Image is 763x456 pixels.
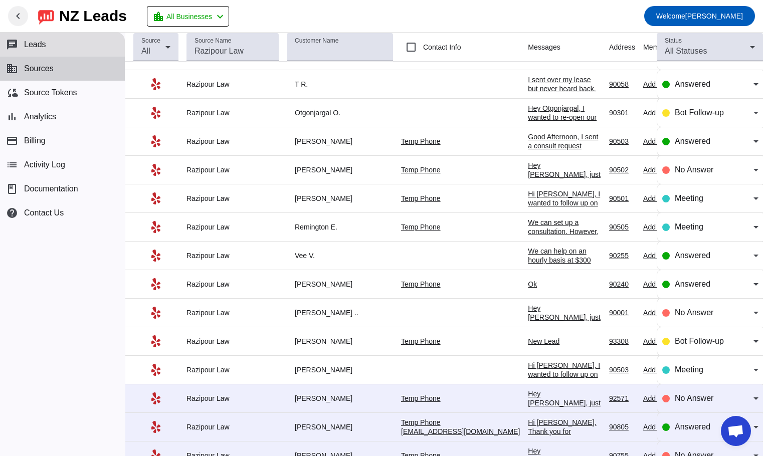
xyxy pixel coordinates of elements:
[24,40,46,49] span: Leads
[12,10,24,22] mat-icon: chevron_left
[24,136,46,145] span: Billing
[186,394,279,403] div: Razipour Law
[643,422,685,431] div: Add memo
[528,218,601,371] div: We can set up a consultation. However, it would have to be done by booking online or by phone. Th...
[6,159,18,171] mat-icon: list
[609,337,635,346] div: 93308
[721,416,751,446] div: Open chat
[643,394,685,403] div: Add memo
[24,112,56,121] span: Analytics
[401,427,520,435] a: [EMAIL_ADDRESS][DOMAIN_NAME]
[609,108,635,117] div: 90301
[401,223,441,231] a: Temp Phone
[287,337,393,346] div: [PERSON_NAME]
[609,165,635,174] div: 90502
[186,222,279,232] div: Razipour Law
[150,335,162,347] mat-icon: Yelp
[643,365,685,374] div: Add memo
[643,80,685,89] div: Add memo
[609,137,635,146] div: 90503
[186,80,279,89] div: Razipour Law
[643,337,685,346] div: Add memo
[150,392,162,404] mat-icon: Yelp
[609,251,635,260] div: 90255
[675,280,710,288] span: Answered
[675,337,724,345] span: Bot Follow-up
[150,421,162,433] mat-icon: Yelp
[24,160,65,169] span: Activity Log
[186,422,279,431] div: Razipour Law
[186,280,279,289] div: Razipour Law
[401,137,441,145] a: Temp Phone
[401,166,441,174] a: Temp Phone
[401,194,441,202] a: Temp Phone
[287,394,393,403] div: [PERSON_NAME]
[643,222,685,232] div: Add memo
[675,365,703,374] span: Meeting
[528,161,601,449] div: Hey [PERSON_NAME], just checking in to see if you still need help with your legal matter. This is...
[401,280,441,288] a: Temp Phone
[150,307,162,319] mat-icon: Yelp
[6,207,18,219] mat-icon: help
[643,165,685,174] div: Add memo
[401,337,441,345] a: Temp Phone
[186,251,279,260] div: Razipour Law
[141,47,150,55] span: All
[609,33,643,62] th: Address
[186,308,279,317] div: Razipour Law
[24,208,64,217] span: Contact Us
[186,165,279,174] div: Razipour Law
[675,308,713,317] span: No Answer
[528,132,601,195] div: Good Afternoon, I sent a consult request through your site but am wondering if you can be availab...
[150,221,162,233] mat-icon: Yelp
[24,64,54,73] span: Sources
[214,11,226,23] mat-icon: chevron_left
[609,422,635,431] div: 90805
[609,394,635,403] div: 92571
[675,80,710,88] span: Answered
[150,135,162,147] mat-icon: Yelp
[150,364,162,376] mat-icon: Yelp
[609,222,635,232] div: 90505
[528,75,601,102] div: I sent over my lease but never heard back. [GEOGRAPHIC_DATA]
[609,194,635,203] div: 90501
[643,280,685,289] div: Add memo
[166,10,212,24] span: All Businesses
[643,33,693,62] th: Memos
[195,45,271,57] input: Razipour Law
[528,104,601,338] div: Hey Otgonjargal, I wanted to re-open our invitation for a consultation. Sometimes legal matters n...
[675,251,710,260] span: Answered
[150,250,162,262] mat-icon: Yelp
[186,137,279,146] div: Razipour Law
[147,6,229,27] button: All Businesses
[643,108,685,117] div: Add memo
[644,6,755,26] button: Welcome[PERSON_NAME]
[287,251,393,260] div: Vee V.
[609,308,635,317] div: 90001
[6,111,18,123] mat-icon: bar_chart
[665,47,707,55] span: All Statuses
[186,194,279,203] div: Razipour Law
[24,88,77,97] span: Source Tokens
[287,194,393,203] div: [PERSON_NAME]
[656,12,685,20] span: Welcome
[6,63,18,75] mat-icon: business
[287,280,393,289] div: [PERSON_NAME]
[287,165,393,174] div: [PERSON_NAME]
[287,365,393,374] div: [PERSON_NAME]
[150,164,162,176] mat-icon: Yelp
[6,39,18,51] mat-icon: chat
[287,222,393,232] div: Remington E.
[6,87,18,99] mat-icon: cloud_sync
[421,42,461,52] label: Contact Info
[150,192,162,204] mat-icon: Yelp
[24,184,78,193] span: Documentation
[401,394,441,402] a: Temp Phone
[528,247,601,274] div: We can help on an hourly basis at $300 per hour
[675,422,710,431] span: Answered
[643,194,685,203] div: Add memo
[59,9,127,23] div: NZ Leads
[287,308,393,317] div: [PERSON_NAME] ..
[150,278,162,290] mat-icon: Yelp
[675,165,713,174] span: No Answer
